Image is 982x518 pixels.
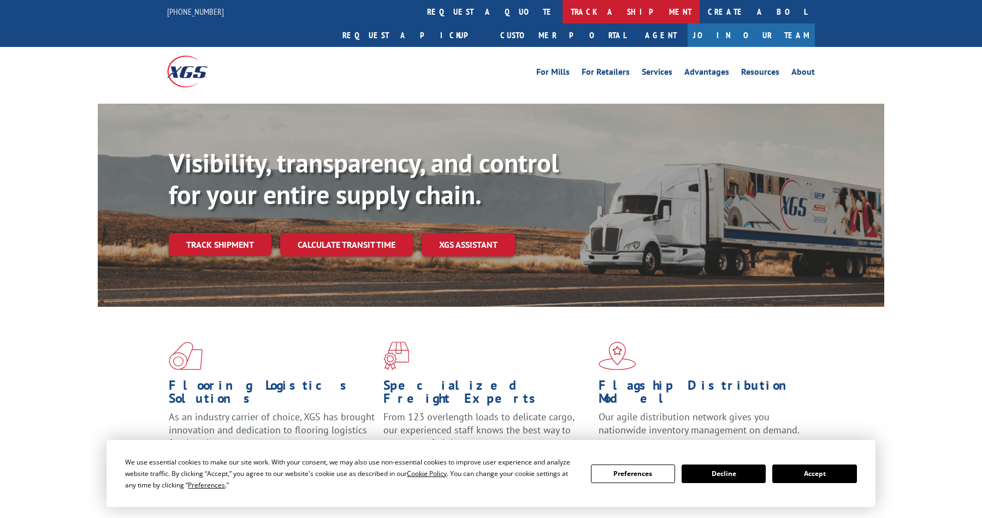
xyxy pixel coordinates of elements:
[599,410,800,436] span: Our agile distribution network gives you nationwide inventory management on demand.
[599,342,636,370] img: xgs-icon-flagship-distribution-model-red
[422,233,515,257] a: XGS ASSISTANT
[383,379,590,410] h1: Specialized Freight Experts
[407,469,447,478] span: Cookie Policy
[383,410,590,459] p: From 123 overlength loads to delicate cargo, our experienced staff knows the best way to move you...
[688,23,815,47] a: Join Our Team
[169,410,375,449] span: As an industry carrier of choice, XGS has brought innovation and dedication to flooring logistics...
[334,23,492,47] a: Request a pickup
[591,465,675,483] button: Preferences
[634,23,688,47] a: Agent
[682,465,766,483] button: Decline
[599,379,805,410] h1: Flagship Distribution Model
[169,233,271,256] a: Track shipment
[169,342,203,370] img: xgs-icon-total-supply-chain-intelligence-red
[772,465,856,483] button: Accept
[125,456,577,491] div: We use essential cookies to make our site work. With your consent, we may also use non-essential ...
[741,68,779,80] a: Resources
[169,146,559,211] b: Visibility, transparency, and control for your entire supply chain.
[582,68,630,80] a: For Retailers
[684,68,729,80] a: Advantages
[492,23,634,47] a: Customer Portal
[169,379,375,410] h1: Flooring Logistics Solutions
[107,440,875,507] div: Cookie Consent Prompt
[791,68,815,80] a: About
[383,342,409,370] img: xgs-icon-focused-on-flooring-red
[188,480,225,490] span: Preferences
[536,68,570,80] a: For Mills
[167,6,224,17] a: [PHONE_NUMBER]
[642,68,672,80] a: Services
[280,233,413,257] a: Calculate transit time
